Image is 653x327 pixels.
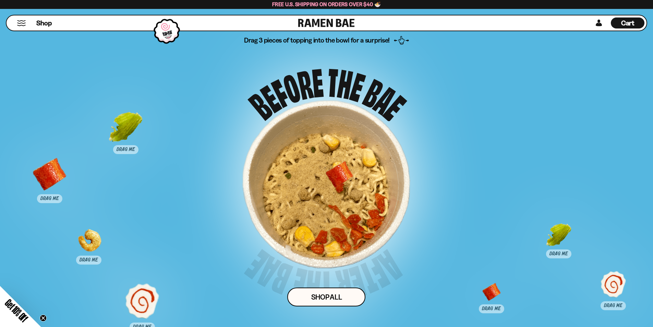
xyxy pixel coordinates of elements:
[3,297,30,324] span: Get 10% Off
[287,288,365,306] a: Shop ALl
[17,20,26,26] button: Mobile Menu Trigger
[36,19,52,28] span: Shop
[36,17,52,28] a: Shop
[40,315,47,322] button: Close teaser
[272,1,381,8] span: Free U.S. Shipping on Orders over $40 🍜
[621,19,634,27] span: Cart
[611,15,644,31] a: Cart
